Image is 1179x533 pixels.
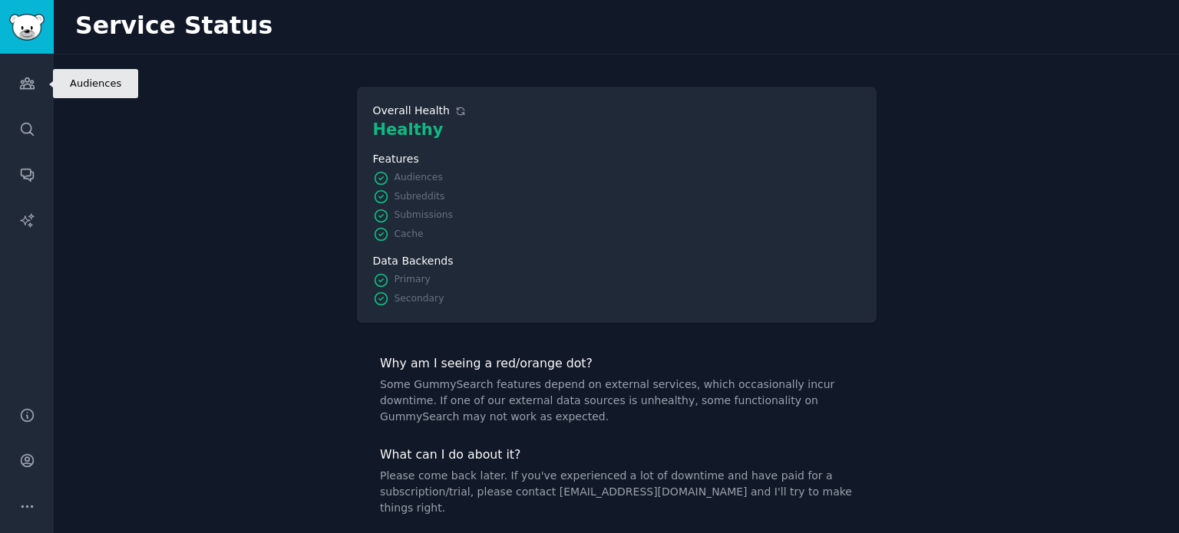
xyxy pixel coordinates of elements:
[395,273,431,287] span: Primary
[373,103,855,119] span: Overall Health
[380,468,853,516] dd: Please come back later. If you've experienced a lot of downtime and have paid for a subscription/...
[373,255,454,267] span: Data Backends
[395,209,453,222] span: Submissions
[395,228,424,242] span: Cache
[380,355,853,371] dt: Why am I seeing a red/orange dot?
[395,292,444,306] span: Secondary
[380,446,853,462] dt: What can I do about it?
[373,153,419,165] span: Features
[9,14,45,41] img: GummySearch logo
[395,190,445,204] span: Subreddits
[380,377,853,425] dd: Some GummySearch features depend on external services, which occasionally incur downtime. If one ...
[75,12,272,39] div: Service Status
[395,171,443,185] span: Audiences
[373,120,444,139] span: Healthy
